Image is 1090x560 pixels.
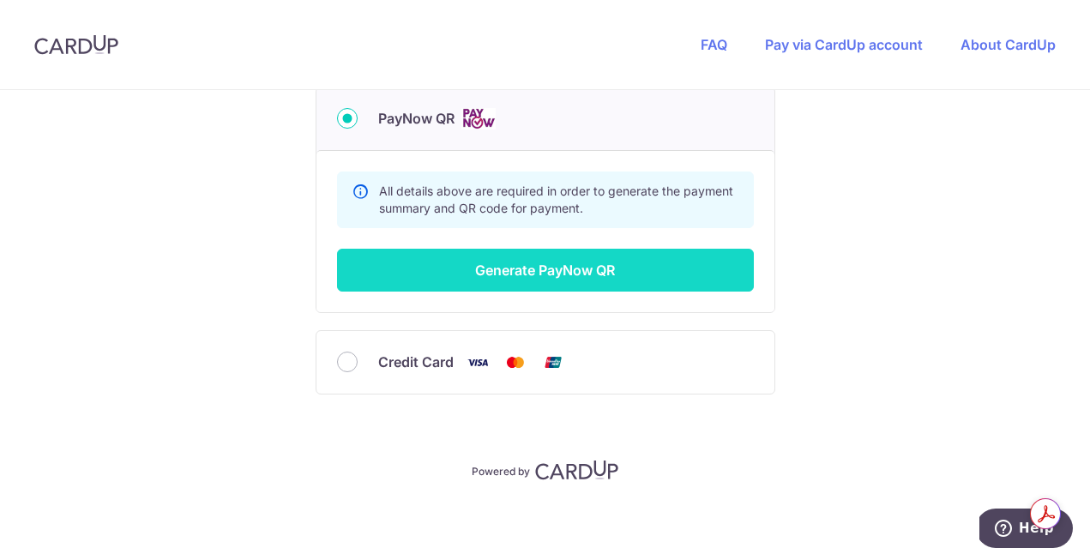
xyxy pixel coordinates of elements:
a: FAQ [701,36,727,53]
img: CardUp [535,460,619,480]
span: Credit Card [378,352,454,372]
img: Cards logo [461,108,496,129]
button: Generate PayNow QR [337,249,754,292]
img: Visa [461,352,495,373]
img: Mastercard [498,352,533,373]
img: CardUp [34,34,118,55]
div: PayNow QR Cards logo [337,108,754,129]
iframe: Opens a widget where you can find more information [979,509,1073,551]
span: All details above are required in order to generate the payment summary and QR code for payment. [379,184,733,215]
div: Credit Card Visa Mastercard Union Pay [337,352,754,373]
a: About CardUp [961,36,1056,53]
span: PayNow QR [378,108,455,129]
p: Powered by [472,461,530,479]
img: Union Pay [536,352,570,373]
a: Pay via CardUp account [765,36,923,53]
